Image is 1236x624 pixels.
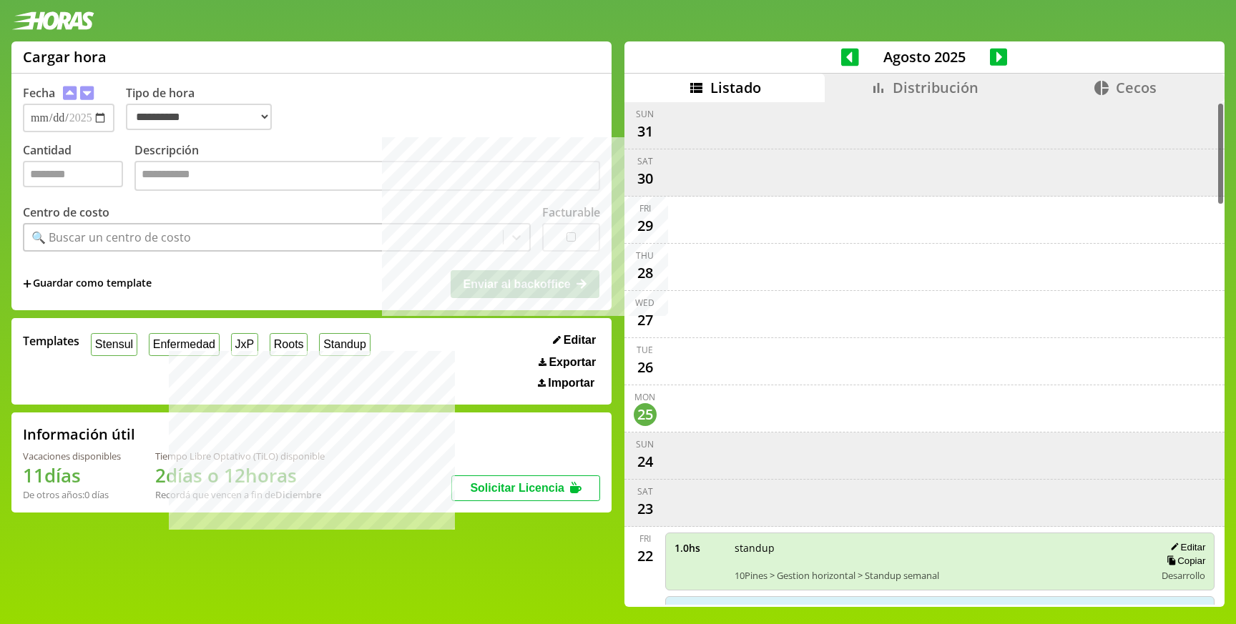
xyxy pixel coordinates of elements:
b: Diciembre [275,488,321,501]
h1: 2 días o 12 horas [155,462,325,488]
div: 28 [634,262,657,284]
button: Solicitar Licencia [451,475,600,501]
div: Sun [636,438,654,450]
div: 22 [634,545,657,568]
h1: 11 días [23,462,121,488]
button: Exportar [534,355,600,370]
button: Roots [270,333,308,355]
span: Distribución [893,78,978,97]
span: 1.0 hs [675,541,725,555]
div: Recordá que vencen a fin de [155,488,325,501]
label: Centro de costo [23,204,109,220]
textarea: Descripción [134,161,600,191]
div: Sun [636,108,654,120]
div: Vacaciones disponibles [23,450,121,462]
label: Fecha [23,85,55,101]
span: +Guardar como template [23,276,152,292]
div: 23 [634,497,657,520]
button: JxP [231,333,258,355]
button: Standup [319,333,370,355]
span: Desarrollo [1162,569,1205,582]
div: De otros años: 0 días [23,488,121,501]
button: Editar [1166,541,1205,553]
div: 25 [634,403,657,426]
label: Tipo de hora [126,85,283,132]
div: Thu [636,249,654,262]
h2: Información útil [23,425,135,444]
div: Sat [637,485,653,497]
div: 29 [634,214,657,237]
button: Stensul [91,333,137,355]
button: Enfermedad [149,333,220,355]
h1: Cargar hora [23,47,107,66]
div: Fri [639,533,651,545]
label: Facturable [542,204,600,220]
div: Tue [637,344,653,356]
span: standup [735,541,1146,555]
select: Tipo de hora [126,104,272,130]
div: 26 [634,356,657,379]
div: 30 [634,167,657,190]
span: Cecos [1116,78,1157,97]
span: + [23,276,31,292]
div: Fri [639,202,651,214]
div: 🔍 Buscar un centro de costo [31,229,191,245]
div: 27 [634,309,657,332]
label: Cantidad [23,142,134,194]
div: Tiempo Libre Optativo (TiLO) disponible [155,450,325,462]
label: Descripción [134,142,600,194]
div: 24 [634,450,657,473]
span: 10Pines > Gestion horizontal > Standup semanal [735,569,1146,582]
span: Exportar [549,356,596,369]
div: scrollable content [624,102,1225,605]
div: Wed [635,297,654,309]
button: Editar [549,333,600,347]
div: Sat [637,155,653,167]
button: Copiar [1162,555,1205,567]
div: Mon [634,391,655,403]
span: Editar [564,334,596,347]
img: logotipo [11,11,94,30]
span: Listado [710,78,761,97]
span: Solicitar Licencia [470,482,564,494]
span: Agosto 2025 [859,47,990,66]
span: Templates [23,333,79,349]
div: 31 [634,120,657,143]
input: Cantidad [23,161,123,187]
span: Importar [548,377,594,390]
